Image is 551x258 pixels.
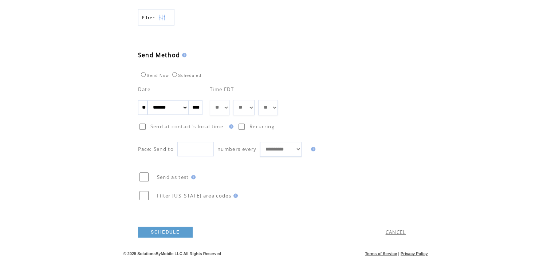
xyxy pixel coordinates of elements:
[150,123,223,130] span: Send at contact`s local time
[365,251,397,256] a: Terms of Service
[142,15,155,21] span: Show filters
[217,146,256,152] span: numbers every
[401,251,428,256] a: Privacy Policy
[157,174,189,180] span: Send as test
[138,227,193,238] a: SCHEDULE
[138,51,180,59] span: Send Method
[172,72,177,77] input: Scheduled
[139,73,169,78] label: Send Now
[141,72,146,77] input: Send Now
[159,9,165,26] img: filters.png
[309,147,315,151] img: help.gif
[386,229,406,235] a: CANCEL
[231,193,238,198] img: help.gif
[157,192,231,199] span: Filter [US_STATE] area codes
[398,251,399,256] span: |
[138,9,174,26] a: Filter
[138,146,174,152] span: Pace: Send to
[138,86,150,93] span: Date
[227,124,233,129] img: help.gif
[210,86,234,93] span: Time EDT
[249,123,275,130] span: Recurring
[170,73,201,78] label: Scheduled
[189,175,196,179] img: help.gif
[180,53,186,57] img: help.gif
[123,251,221,256] span: © 2025 SolutionsByMobile LLC All Rights Reserved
